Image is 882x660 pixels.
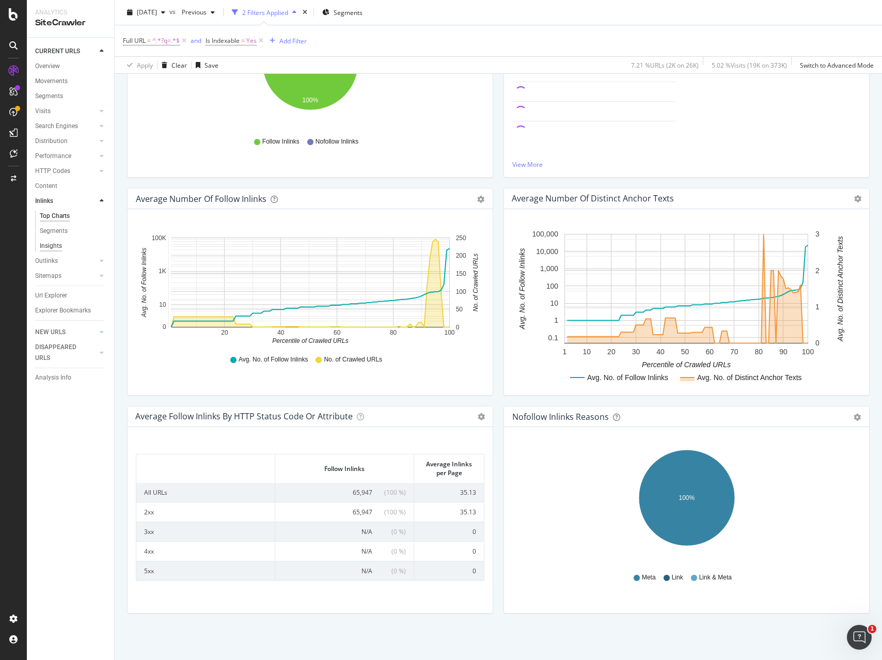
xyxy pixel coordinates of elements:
[35,271,61,281] div: Sitemaps
[40,241,62,252] div: Insights
[228,4,301,21] button: 2 Filters Applied
[414,541,484,561] td: 0
[334,329,341,336] text: 60
[550,299,558,307] text: 10
[136,541,275,561] td: 4xx
[800,60,874,69] div: Switch to Advanced Mode
[755,348,763,356] text: 80
[275,454,414,482] th: Follow Inlinks
[136,226,484,345] svg: A chart.
[206,36,240,45] span: Is Indexable
[272,337,348,344] text: Percentile of Crawled URLs
[796,57,874,73] button: Switch to Advanced Mode
[137,8,157,17] span: 2025 Oct. 2nd
[631,60,699,69] div: 7.21 % URLs ( 2K on 26K )
[779,348,787,356] text: 90
[35,181,107,192] a: Content
[123,57,153,73] button: Apply
[136,561,275,580] td: 5xx
[456,288,466,295] text: 100
[35,181,57,192] div: Content
[159,301,166,308] text: 10
[583,348,591,356] text: 10
[35,91,107,102] a: Segments
[554,317,558,325] text: 1
[334,8,363,17] span: Segments
[318,4,367,21] button: Segments
[35,136,68,147] div: Distribution
[35,372,107,383] a: Analysis Info
[221,329,228,336] text: 20
[563,348,567,356] text: 1
[35,76,68,87] div: Movements
[35,290,67,301] div: Url Explorer
[414,483,484,502] td: 35.13
[192,57,218,73] button: Save
[632,348,640,356] text: 30
[456,306,463,313] text: 50
[35,76,107,87] a: Movements
[137,60,153,69] div: Apply
[361,547,372,556] span: N/A
[136,483,275,502] td: All URLs
[303,97,319,104] text: 100%
[35,342,87,364] div: DISAPPEARED URLS
[847,625,872,650] iframe: Intercom live chat
[512,226,861,387] svg: A chart.
[353,508,372,516] span: 65,947
[815,230,820,239] text: 3
[191,36,201,45] button: and
[163,323,166,331] text: 0
[35,327,66,338] div: NEW URLS
[35,121,97,132] a: Search Engines
[512,444,861,563] svg: A chart.
[456,253,466,260] text: 200
[705,348,714,356] text: 60
[35,166,70,177] div: HTTP Codes
[375,488,406,497] span: ( 100 % )
[35,151,97,162] a: Performance
[712,60,787,69] div: 5.02 % Visits ( 19K on 373K )
[178,4,219,21] button: Previous
[477,196,484,203] div: gear
[679,494,695,501] text: 100%
[35,106,97,117] a: Visits
[697,373,802,382] text: Avg. No. of Distinct Anchor Texts
[35,196,97,207] a: Inlinks
[815,303,820,311] text: 1
[171,60,187,69] div: Clear
[301,7,309,18] div: times
[546,282,559,290] text: 100
[279,36,307,45] div: Add Filter
[35,17,106,29] div: SiteCrawler
[390,329,397,336] text: 80
[35,256,58,266] div: Outlinks
[152,234,166,242] text: 100K
[456,234,466,242] text: 250
[242,8,288,17] div: 2 Filters Applied
[375,567,406,575] span: ( 0 % )
[361,567,372,575] span: N/A
[40,226,68,237] div: Segments
[241,36,245,45] span: =
[324,355,382,364] span: No. of Crawled URLs
[35,8,106,17] div: Analytics
[136,502,275,522] td: 2xx
[140,248,148,318] text: Avg. No. of Follow Inlinks
[456,270,466,277] text: 150
[147,36,151,45] span: =
[414,561,484,580] td: 0
[136,580,275,600] td: noindex
[540,264,558,273] text: 1,000
[656,348,665,356] text: 40
[136,522,275,541] td: 3xx
[35,305,107,316] a: Explorer Bookmarks
[532,230,558,239] text: 100,000
[136,194,266,204] div: Average Number of Follow Inlinks
[35,305,91,316] div: Explorer Bookmarks
[35,121,78,132] div: Search Engines
[548,334,559,342] text: 0.1
[123,36,146,45] span: Full URL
